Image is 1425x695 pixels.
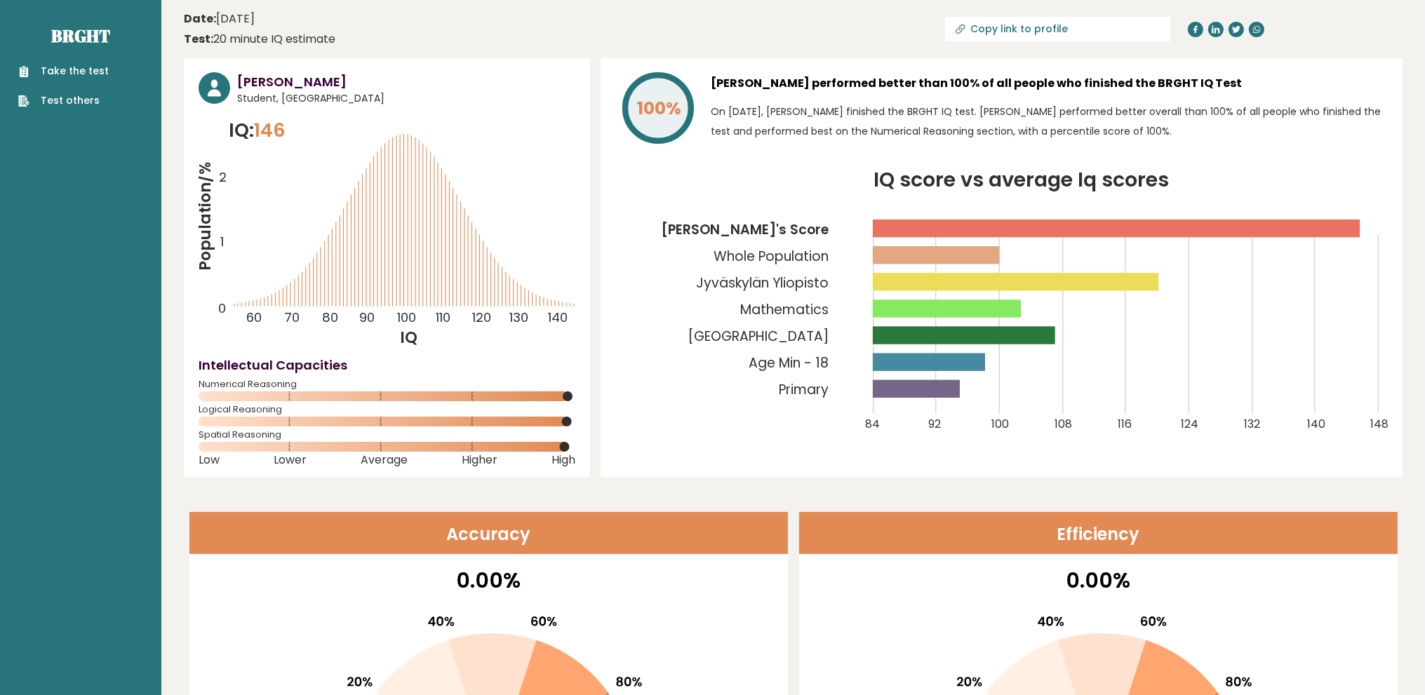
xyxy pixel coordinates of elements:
[1181,416,1198,432] tspan: 124
[928,416,941,432] tspan: 92
[184,11,216,27] b: Date:
[991,416,1009,432] tspan: 100
[1118,416,1132,432] tspan: 116
[397,309,416,326] tspan: 100
[194,161,216,271] tspan: Population/%
[688,327,829,346] tspan: [GEOGRAPHIC_DATA]
[199,457,220,463] span: Low
[509,309,528,326] tspan: 130
[1370,416,1389,432] tspan: 148
[1055,416,1072,432] tspan: 108
[714,247,829,266] tspan: Whole Population
[199,382,575,387] span: Numerical Reasoning
[229,116,286,144] p: IQ:
[400,328,417,349] tspan: IQ
[237,72,575,91] h3: [PERSON_NAME]
[18,93,109,108] a: Test others
[184,31,213,47] b: Test:
[199,356,575,375] h4: Intellectual Capacities
[436,309,451,326] tspan: 110
[18,64,109,79] a: Take the test
[637,96,681,121] tspan: 100%
[219,168,227,186] tspan: 2
[473,309,492,326] tspan: 120
[359,309,375,326] tspan: 90
[749,353,829,372] tspan: Age Min - 18
[199,432,575,438] span: Spatial Reasoning
[237,91,575,106] span: Student, [GEOGRAPHIC_DATA]
[874,166,1170,194] tspan: IQ score vs average Iq scores
[361,457,408,463] span: Average
[662,220,829,239] tspan: [PERSON_NAME]'s Score
[199,565,779,596] p: 0.00%
[184,31,335,48] div: 20 minute IQ estimate
[865,416,880,432] tspan: 84
[199,407,575,412] span: Logical Reasoning
[462,457,497,463] span: Higher
[697,274,829,292] tspan: Jyväskylän Yliopisto
[711,102,1388,141] p: On [DATE], [PERSON_NAME] finished the BRGHT IQ test. [PERSON_NAME] performed better overall than ...
[780,380,829,399] tspan: Primary
[254,117,286,143] span: 146
[711,72,1388,95] h3: [PERSON_NAME] performed better than 100% of all people who finished the BRGHT IQ Test
[51,25,110,47] a: Brght
[274,457,307,463] span: Lower
[1244,416,1260,432] tspan: 132
[184,11,255,27] time: [DATE]
[322,309,338,326] tspan: 80
[799,512,1398,554] header: Efficiency
[218,299,226,317] tspan: 0
[284,309,300,326] tspan: 70
[220,234,224,251] tspan: 1
[246,309,262,326] tspan: 60
[808,565,1389,596] p: 0.00%
[1307,416,1325,432] tspan: 140
[551,457,575,463] span: High
[189,512,788,554] header: Accuracy
[741,300,829,319] tspan: Mathematics
[548,309,568,326] tspan: 140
